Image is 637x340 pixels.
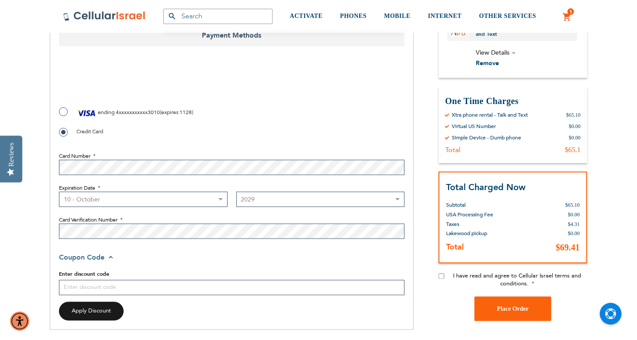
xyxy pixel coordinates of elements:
[476,48,509,56] span: View Details
[76,128,103,135] span: Credit Card
[59,184,95,191] span: Expiration Date
[161,109,178,116] span: expires
[59,302,124,321] button: Apply Discount
[384,13,411,19] span: MOBILE
[476,59,499,67] span: Remove
[565,202,580,208] span: $65.10
[446,230,487,237] span: Lakewood pickup
[59,216,118,223] span: Card Verification Number
[454,272,582,288] span: I have read and agree to Cellular Israel terms and conditions.
[569,8,572,15] span: 1
[445,95,581,107] h3: One Time Charges
[116,109,160,116] span: 4xxxxxxxxxxx3010
[10,312,29,331] div: Accessibility Menu
[428,13,462,19] span: INTERNET
[445,145,460,154] div: Total
[163,9,273,24] input: Search
[59,271,109,278] span: Enter discount code
[59,153,90,160] span: Card Number
[446,242,464,253] strong: Total
[7,142,15,167] div: Reviews
[497,305,529,312] span: Place Order
[562,12,572,22] a: 1
[565,145,581,154] div: $65.1
[474,297,551,321] button: Place Order
[446,181,526,193] strong: Total Charged Now
[568,231,580,237] span: $0.00
[59,24,405,46] span: Payment Methods
[569,134,581,141] div: $0.00
[556,243,580,253] span: $69.41
[446,219,514,229] th: Taxes
[452,122,496,129] div: Virtual US Number
[566,111,581,118] div: $65.10
[452,134,521,141] div: Simple Device - Dumb phone
[569,122,581,129] div: $0.00
[98,109,114,116] span: ending
[446,194,514,210] th: Subtotal
[59,253,104,263] span: Coupon Code
[72,307,111,315] span: Apply Discount
[568,221,580,227] span: $4.31
[63,11,146,21] img: Cellular Israel Logo
[340,13,367,19] span: PHONES
[59,66,192,100] iframe: reCAPTCHA
[452,111,528,118] div: Xtra phone rental - Talk and Text
[290,13,323,19] span: ACTIVATE
[59,107,193,120] label: ( : )
[76,107,97,120] img: Visa
[568,212,580,218] span: $0.00
[446,211,493,218] span: USA Processing Fee
[59,280,405,295] input: Enter discount code
[180,109,192,116] span: 1128
[479,13,537,19] span: OTHER SERVICES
